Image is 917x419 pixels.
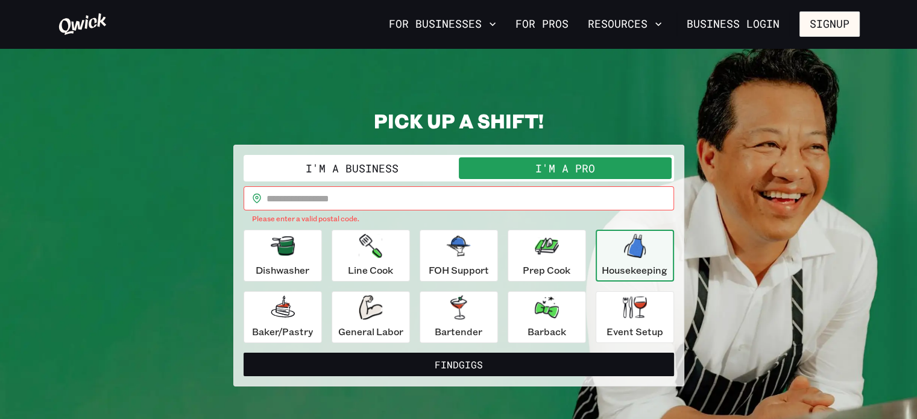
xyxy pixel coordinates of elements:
button: Event Setup [596,291,674,343]
button: I'm a Business [246,157,459,179]
button: Barback [508,291,586,343]
h2: PICK UP A SHIFT! [233,109,684,133]
p: Dishwasher [256,263,309,277]
button: Dishwasher [244,230,322,282]
button: For Businesses [384,14,501,34]
button: Bartender [420,291,498,343]
p: Barback [528,324,566,339]
p: Line Cook [348,263,393,277]
button: Line Cook [332,230,410,282]
button: Signup [799,11,860,37]
p: Bartender [435,324,482,339]
button: FOH Support [420,230,498,282]
p: Baker/Pastry [252,324,313,339]
a: Business Login [676,11,790,37]
button: FindGigs [244,353,674,377]
button: Housekeeping [596,230,674,282]
button: Baker/Pastry [244,291,322,343]
button: General Labor [332,291,410,343]
button: Prep Cook [508,230,586,282]
p: Event Setup [607,324,663,339]
a: For Pros [511,14,573,34]
p: Prep Cook [523,263,570,277]
p: Please enter a valid postal code. [252,213,666,225]
p: FOH Support [429,263,489,277]
p: Housekeeping [602,263,667,277]
p: General Labor [338,324,403,339]
button: I'm a Pro [459,157,672,179]
button: Resources [583,14,667,34]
